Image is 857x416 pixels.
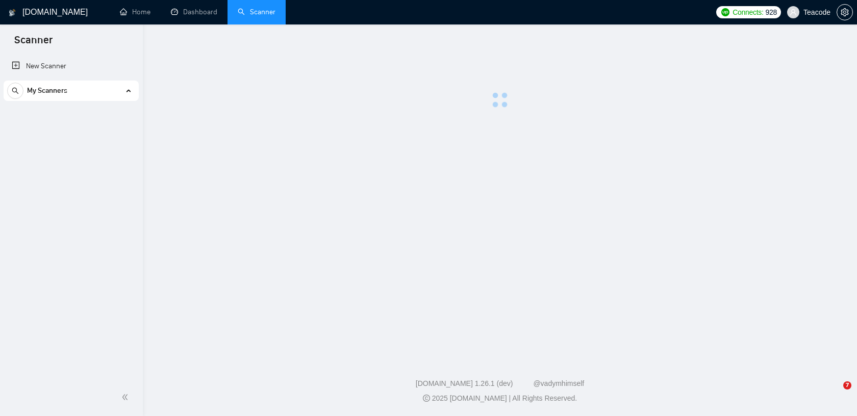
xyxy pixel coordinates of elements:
[171,8,217,16] a: dashboardDashboard
[733,7,763,18] span: Connects:
[4,81,139,105] li: My Scanners
[766,7,777,18] span: 928
[121,392,132,402] span: double-left
[533,379,584,387] a: @vadymhimself
[837,8,853,16] a: setting
[843,381,851,389] span: 7
[6,33,61,54] span: Scanner
[27,81,67,101] span: My Scanners
[822,381,847,406] iframe: Intercom live chat
[9,5,16,21] img: logo
[837,4,853,20] button: setting
[151,393,849,404] div: 2025 [DOMAIN_NAME] | All Rights Reserved.
[721,8,729,16] img: upwork-logo.png
[837,8,852,16] span: setting
[4,56,139,76] li: New Scanner
[790,9,797,16] span: user
[7,83,23,99] button: search
[416,379,513,387] a: [DOMAIN_NAME] 1.26.1 (dev)
[423,395,430,402] span: copyright
[12,56,131,76] a: New Scanner
[238,8,275,16] a: searchScanner
[120,8,150,16] a: homeHome
[8,87,23,94] span: search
